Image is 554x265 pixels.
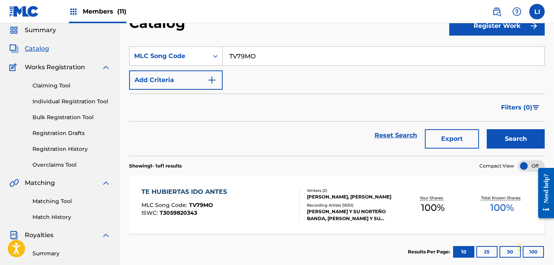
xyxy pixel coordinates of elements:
[496,98,545,117] button: Filters (0)
[32,197,111,205] a: Matching Tool
[25,63,85,72] span: Works Registration
[489,4,505,19] a: Public Search
[371,127,421,144] a: Reset Search
[129,162,182,169] p: Showing 1 - 1 of 1 results
[83,7,126,16] span: Members
[421,201,445,215] span: 100 %
[32,250,111,258] a: Summary
[512,7,522,16] img: help
[9,44,19,53] img: Catalog
[69,7,78,16] img: Top Rightsholders
[479,162,514,169] span: Compact View
[515,228,554,265] iframe: Chat Widget
[532,162,554,224] iframe: Resource Center
[509,4,525,19] div: Help
[499,246,521,258] button: 50
[32,129,111,137] a: Registration Drafts
[25,44,49,53] span: Catalog
[9,178,19,188] img: Matching
[501,103,532,112] span: Filters ( 0 )
[529,4,545,19] div: User Menu
[32,145,111,153] a: Registration History
[101,63,111,72] img: expand
[189,202,213,209] span: TV79MO
[9,26,19,35] img: Summary
[32,213,111,221] a: Match History
[476,246,498,258] button: 25
[32,161,111,169] a: Overclaims Tool
[533,105,539,110] img: filter
[9,231,19,240] img: Royalties
[141,187,231,197] div: TE HUBIERTAS IDO ANTES
[307,208,398,222] div: [PERSON_NAME] Y SU NORTEÑO BANDA, [PERSON_NAME] Y SU NORTEÑO BANDA, [PERSON_NAME] Y SU NORTEÑO BA...
[408,248,452,255] p: Results Per Page:
[307,202,398,208] div: Recording Artists ( 1630 )
[481,195,523,201] p: Total Known Shares:
[487,129,545,149] button: Search
[101,178,111,188] img: expand
[25,178,55,188] span: Matching
[9,44,49,53] a: CatalogCatalog
[9,6,39,17] img: MLC Logo
[9,63,19,72] img: Works Registration
[141,209,160,216] span: ISWC :
[518,236,522,259] div: Drag
[32,82,111,90] a: Claiming Tool
[25,26,56,35] span: Summary
[160,209,197,216] span: T3059820343
[207,75,216,85] img: 9d2ae6d4665cec9f34b9.svg
[453,246,474,258] button: 10
[425,129,479,149] button: Export
[141,202,189,209] span: MLC Song Code :
[32,113,111,121] a: Bulk Registration Tool
[101,231,111,240] img: expand
[129,46,545,156] form: Search Form
[492,7,501,16] img: search
[129,70,223,90] button: Add Criteria
[129,176,545,234] a: TE HUBIERTAS IDO ANTESMLC Song Code:TV79MOISWC:T3059820343Writers (2)[PERSON_NAME], [PERSON_NAME]...
[307,188,398,193] div: Writers ( 2 )
[32,97,111,106] a: Individual Registration Tool
[529,21,539,31] img: f7272a7cc735f4ea7f67.svg
[134,51,204,61] div: MLC Song Code
[9,26,56,35] a: SummarySummary
[490,201,514,215] span: 100 %
[117,8,126,15] span: (11)
[420,195,445,201] p: Your Shares:
[25,231,53,240] span: Royalties
[449,16,545,36] button: Register Work
[307,193,398,200] div: [PERSON_NAME], [PERSON_NAME]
